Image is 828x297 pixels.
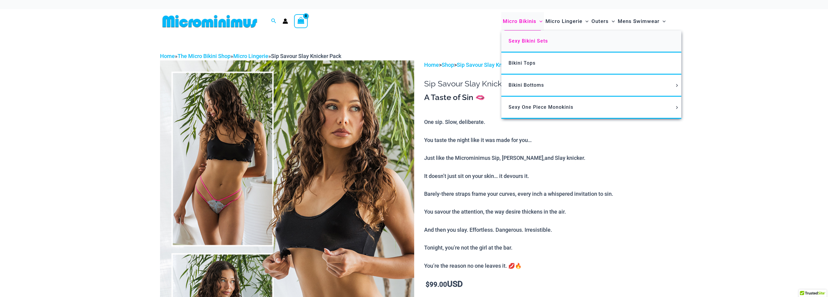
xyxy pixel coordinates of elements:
[424,92,668,103] h3: A Taste of Sin 🫦
[233,53,268,59] a: Micro Lingerie
[271,18,277,25] a: Search icon link
[294,14,308,28] a: View Shopping Cart, empty
[500,11,668,31] nav: Site Navigation
[591,14,609,29] span: Outers
[609,14,615,29] span: Menu Toggle
[424,118,668,270] p: One sip. Slow, deliberate. You taste the night like it was made for you… Just like the Microminim...
[503,14,536,29] span: Micro Bikinis
[501,75,681,97] a: Bikini BottomsMenu ToggleMenu Toggle
[457,62,517,68] a: Sip Savour Slay Knickers
[659,14,666,29] span: Menu Toggle
[160,53,175,59] a: Home
[673,84,680,87] span: Menu Toggle
[501,12,544,31] a: Micro BikinisMenu ToggleMenu Toggle
[509,60,535,66] span: Bikini Tops
[673,106,680,109] span: Menu Toggle
[424,62,439,68] a: Home
[271,53,341,59] span: Sip Savour Slay Knicker Pack
[424,280,668,289] p: USD
[509,38,548,44] span: Sexy Bikini Sets
[509,104,573,110] span: Sexy One Piece Monokinis
[442,62,454,68] a: Shop
[618,14,659,29] span: Mens Swimwear
[536,14,542,29] span: Menu Toggle
[178,53,231,59] a: The Micro Bikini Shop
[509,82,544,88] span: Bikini Bottoms
[160,15,260,28] img: MM SHOP LOGO FLAT
[160,53,341,59] span: » » »
[501,97,681,119] a: Sexy One Piece MonokinisMenu ToggleMenu Toggle
[616,12,667,31] a: Mens SwimwearMenu ToggleMenu Toggle
[501,31,681,53] a: Sexy Bikini Sets
[582,14,588,29] span: Menu Toggle
[424,79,668,89] h1: Sip Savour Slay Knicker Pack
[426,281,447,288] bdi: 99.00
[283,18,288,24] a: Account icon link
[501,53,681,75] a: Bikini Tops
[590,12,616,31] a: OutersMenu ToggleMenu Toggle
[545,14,582,29] span: Micro Lingerie
[426,281,430,288] span: $
[544,12,590,31] a: Micro LingerieMenu ToggleMenu Toggle
[424,60,668,69] p: > >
